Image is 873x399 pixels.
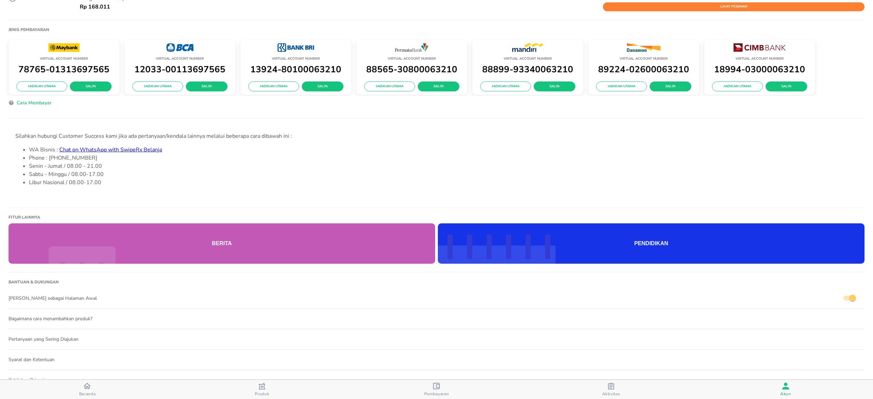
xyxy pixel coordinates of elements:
span: Salin [75,84,106,90]
img: CIMB [734,43,786,52]
button: Jadikan Utama [132,82,183,92]
div: [PERSON_NAME] sebagai Halaman Awal [9,288,864,309]
button: Cara Membayar [14,99,54,109]
li: Senin - Jumat / 08.00 - 21.00 [29,162,858,170]
p: 89224-02600063210 [592,62,696,77]
p: Virtual Account Number [244,56,348,62]
span: Salin [191,84,222,90]
div: Bagaimana cara menambahkan produk? [9,309,864,329]
h1: Bantuan & Dukungan [9,279,864,285]
p: Virtual Account Number [12,56,116,62]
button: Salin [186,82,227,92]
button: Pendidikan [438,223,864,264]
span: Salin [423,84,454,90]
button: Berita [9,223,435,264]
li: WA Bisnis : [29,146,858,154]
p: Virtual Account Number [128,56,232,62]
h1: Jenis Pembayaran [9,27,49,32]
li: Phone : [PHONE_NUMBER] [29,154,858,162]
p: Virtual Account Number [476,56,580,62]
button: Jadikan Utama [364,82,415,92]
li: Sabtu - Minggu / 08.00-17.00 [29,170,858,178]
button: Jadikan Utama [712,82,763,92]
span: Aktivitas [602,391,620,397]
span: Beranda [79,391,96,397]
span: Kebijakan Privasi [9,376,864,384]
button: Salin [534,82,575,92]
p: 12033-00113697565 [128,62,232,77]
span: Salin [307,84,338,90]
button: Akun [698,380,873,399]
h1: Fitur lainnya [9,215,864,220]
span: Cara Membayar [17,99,51,107]
span: Jadikan Utama [486,84,526,90]
li: Libur Nasional / 08.00-17.00 [29,178,858,187]
span: Pertanyaan yang Sering Diajukan [9,336,864,343]
button: Jadikan Utama [596,82,647,92]
button: Jadikan Utama [16,82,67,92]
span: Jadikan Utama [22,84,62,90]
span: [PERSON_NAME] sebagai Halaman Awal [9,295,864,302]
img: BRI [278,43,314,52]
span: Lihat Pesanan [606,4,861,10]
p: Virtual Account Number [360,56,464,62]
p: Virtual Account Number [708,56,812,62]
button: Produk [175,380,349,399]
img: PERMATA [395,43,429,52]
span: Jadikan Utama [138,84,178,90]
span: Salin [771,84,802,90]
span: Akun [780,391,791,397]
button: Aktivitas [524,380,698,399]
span: Jadikan Utama [717,84,757,90]
button: Pembayaran [349,380,524,399]
div: Pertanyaan yang Sering Diajukan [9,329,864,350]
p: 18994-03000063210 [708,62,812,77]
button: Salin [70,82,112,92]
button: Jadikan Utama [248,82,299,92]
span: Syarat dan Ketentuan [9,356,864,363]
p: 88899-93340063210 [476,62,580,77]
p: 88565-30800063210 [360,62,464,77]
p: Virtual Account Number [592,56,696,62]
span: Produk [255,391,269,397]
span: Jadikan Utama [370,84,410,90]
span: Jadikan Utama [602,84,641,90]
a: Chat on WhatsApp with SwipeRx Belanja [59,146,162,153]
div: Kebijakan Privasi [9,370,864,390]
img: MANDIRI [512,43,543,52]
button: Jadikan Utama [480,82,531,92]
div: Syarat dan Ketentuan [9,350,864,370]
span: Jadikan Utama [254,84,294,90]
button: Salin [418,82,459,92]
span: Salin [655,84,686,90]
p: Rp 168.011 [80,3,110,11]
p: 78765-01313697565 [12,62,116,77]
img: DANAMON [626,43,661,52]
img: BCA [166,43,194,52]
button: Salin [650,82,691,92]
button: Salin [302,82,343,92]
div: Silahkan hubungi Customer Success kami jika ada pertanyaan/kendala lainnya melalui beberapa cara ... [15,132,858,140]
span: Salin [539,84,570,90]
button: Lihat Pesanan [603,2,864,11]
span: Bagaimana cara menambahkan produk? [9,315,864,322]
span: Pembayaran [424,391,449,397]
button: Salin [766,82,807,92]
p: 13924-80100063210 [244,62,348,77]
img: MAYBANK [48,43,79,52]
